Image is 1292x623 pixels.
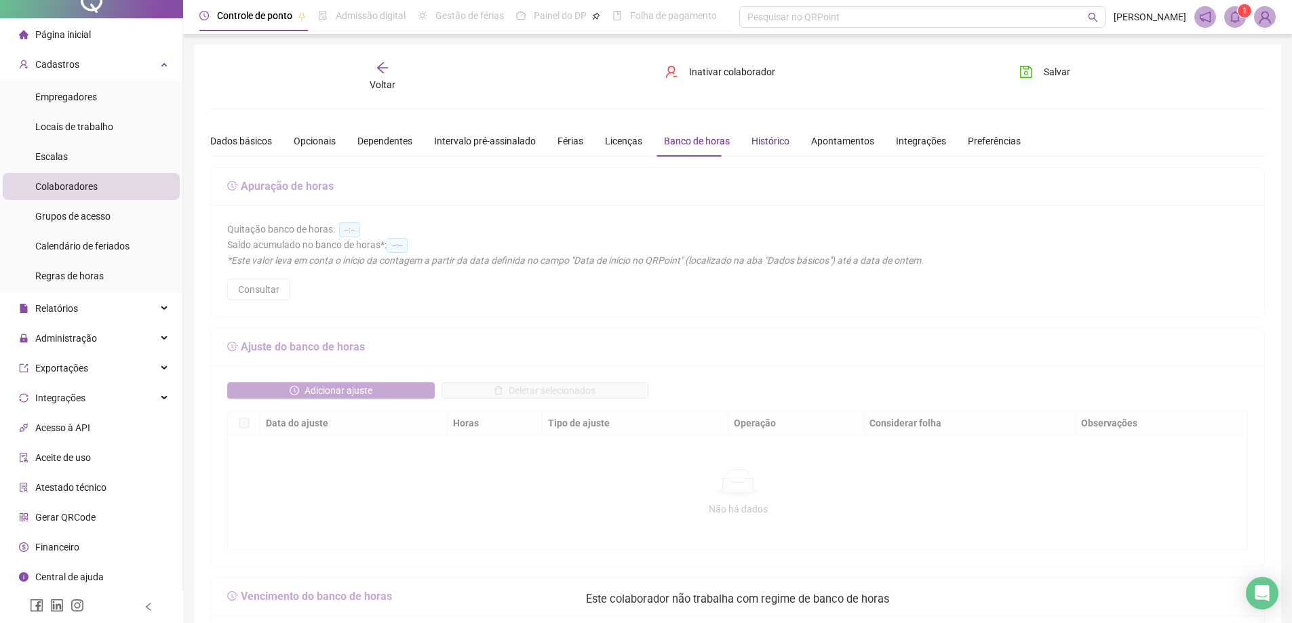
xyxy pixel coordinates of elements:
[35,452,91,463] span: Aceite de uso
[534,10,587,21] span: Painel do DP
[35,29,91,40] span: Página inicial
[35,393,85,403] span: Integrações
[1114,9,1186,24] span: [PERSON_NAME]
[19,483,28,492] span: solution
[35,542,79,552] span: Financeiro
[689,64,775,79] span: Inativar colaborador
[19,572,28,582] span: info-circle
[811,134,874,148] div: Apontamentos
[35,59,79,70] span: Cadastros
[370,79,395,90] span: Voltar
[35,422,90,433] span: Acesso à API
[605,134,642,148] div: Licenças
[217,10,292,21] span: Controle de ponto
[665,65,678,79] span: user-delete
[435,10,504,21] span: Gestão de férias
[654,61,785,83] button: Inativar colaborador
[516,11,526,20] span: dashboard
[35,333,97,344] span: Administração
[35,363,88,374] span: Exportações
[664,134,730,148] div: Banco de horas
[35,211,111,222] span: Grupos de acesso
[35,270,104,281] span: Regras de horas
[35,482,106,493] span: Atestado técnico
[19,30,28,39] span: home
[19,513,28,522] span: qrcode
[336,10,406,21] span: Admissão digital
[968,134,1021,148] div: Preferências
[19,542,28,552] span: dollar
[35,571,104,582] span: Central de ajuda
[376,61,389,75] span: arrow-left
[35,512,96,523] span: Gerar QRCode
[357,134,412,148] div: Dependentes
[19,423,28,433] span: api
[35,151,68,162] span: Escalas
[612,11,622,20] span: book
[19,453,28,462] span: audit
[1044,64,1070,79] span: Salvar
[35,241,130,252] span: Calendário de feriados
[210,134,272,148] div: Dados básicos
[19,60,28,69] span: user-add
[1199,11,1211,23] span: notification
[35,121,113,132] span: Locais de trabalho
[19,393,28,403] span: sync
[19,363,28,373] span: export
[586,592,889,605] span: Este colaborador não trabalha com regime de banco de horas
[1019,65,1033,79] span: save
[896,134,946,148] div: Integrações
[557,134,583,148] div: Férias
[19,304,28,313] span: file
[318,11,328,20] span: file-done
[294,134,336,148] div: Opcionais
[1242,6,1247,16] span: 1
[144,602,153,611] span: left
[434,134,536,148] div: Intervalo pré-assinalado
[630,10,717,21] span: Folha de pagamento
[1238,4,1251,18] sup: 1
[418,11,427,20] span: sun
[592,12,600,20] span: pushpin
[30,599,43,612] span: facebook
[1088,12,1098,22] span: search
[35,303,78,314] span: Relatórios
[751,134,789,148] div: Histórico
[50,599,64,612] span: linkedin
[1255,7,1275,27] img: 94282
[298,12,306,20] span: pushpin
[1246,577,1278,609] div: Open Intercom Messenger
[35,92,97,102] span: Empregadores
[1229,11,1241,23] span: bell
[19,334,28,343] span: lock
[1009,61,1080,83] button: Salvar
[71,599,84,612] span: instagram
[35,181,98,192] span: Colaboradores
[199,11,209,20] span: clock-circle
